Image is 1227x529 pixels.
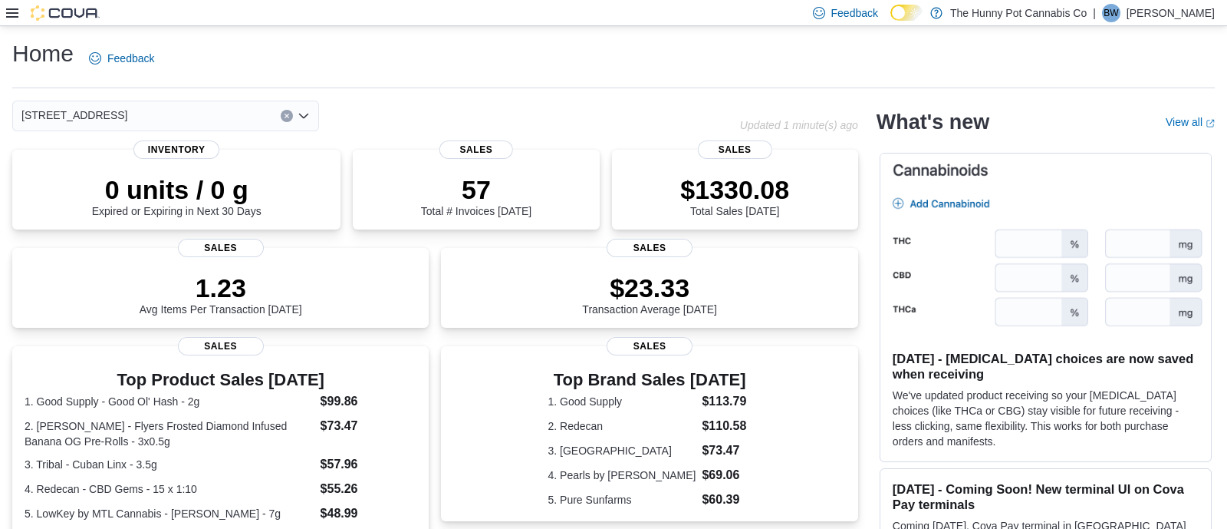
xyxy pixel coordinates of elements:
div: Bonnie Wong [1102,4,1120,22]
p: The Hunny Pot Cannabis Co [950,4,1087,22]
dt: 1. Good Supply - Good Ol' Hash - 2g [25,394,314,409]
span: Feedback [831,5,878,21]
dt: 1. Good Supply [548,394,696,409]
span: BW [1104,4,1118,22]
p: $1330.08 [680,174,789,205]
h3: [DATE] - [MEDICAL_DATA] choices are now saved when receiving [893,351,1199,382]
button: Open list of options [298,110,310,122]
dt: 3. Tribal - Cuban Linx - 3.5g [25,457,314,472]
a: View allExternal link [1166,116,1215,128]
dd: $69.06 [702,466,751,484]
span: Sales [698,141,771,159]
span: Inventory [133,141,219,159]
span: Sales [178,239,264,257]
p: $23.33 [582,273,717,303]
div: Transaction Average [DATE] [582,273,717,316]
p: 0 units / 0 g [92,174,262,205]
dt: 5. LowKey by MTL Cannabis - [PERSON_NAME] - 7g [25,506,314,521]
h3: Top Brand Sales [DATE] [548,371,752,389]
p: 1.23 [140,273,302,303]
span: [STREET_ADDRESS] [21,106,127,124]
dt: 5. Pure Sunfarms [548,492,696,508]
span: Sales [607,239,692,257]
dd: $55.26 [321,480,417,498]
dd: $113.79 [702,392,751,411]
h1: Home [12,38,74,69]
p: | [1093,4,1096,22]
p: 57 [421,174,531,205]
p: Updated 1 minute(s) ago [740,119,858,131]
svg: External link [1206,119,1215,128]
span: Sales [607,337,692,355]
button: Clear input [281,110,293,122]
input: Dark Mode [890,5,923,21]
h2: What's new [877,110,989,134]
a: Feedback [83,43,160,74]
dd: $73.47 [321,417,417,435]
h3: [DATE] - Coming Soon! New terminal UI on Cova Pay terminals [893,481,1199,512]
span: Sales [439,141,513,159]
p: We've updated product receiving so your [MEDICAL_DATA] choices (like THCa or CBG) stay visible fo... [893,388,1199,449]
dd: $48.99 [321,504,417,523]
span: Feedback [107,51,154,66]
dt: 2. [PERSON_NAME] - Flyers Frosted Diamond Infused Banana OG Pre-Rolls - 3x0.5g [25,418,314,449]
dd: $99.86 [321,392,417,411]
dt: 2. Redecan [548,418,696,434]
div: Expired or Expiring in Next 30 Days [92,174,262,217]
dd: $110.58 [702,417,751,435]
dd: $57.96 [321,455,417,474]
dd: $73.47 [702,441,751,460]
dd: $60.39 [702,491,751,509]
p: [PERSON_NAME] [1127,4,1215,22]
dt: 4. Redecan - CBD Gems - 15 x 1:10 [25,481,314,497]
div: Avg Items Per Transaction [DATE] [140,273,302,316]
div: Total # Invoices [DATE] [421,174,531,217]
img: Cova [31,5,100,21]
dt: 3. [GEOGRAPHIC_DATA] [548,443,696,458]
h3: Top Product Sales [DATE] [25,371,416,389]
span: Sales [178,337,264,355]
div: Total Sales [DATE] [680,174,789,217]
dt: 4. Pearls by [PERSON_NAME] [548,468,696,483]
